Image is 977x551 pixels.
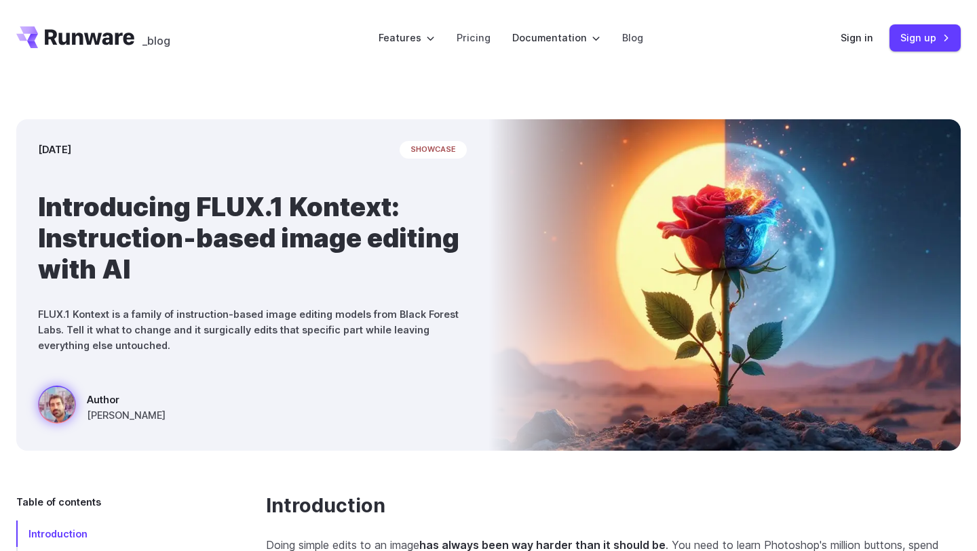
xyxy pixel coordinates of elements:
p: FLUX.1 Kontext is a family of instruction-based image editing models from Black Forest Labs. Tell... [38,306,467,353]
a: Go to / [16,26,134,48]
a: Sign up [889,24,961,51]
label: Features [379,30,435,45]
span: showcase [400,141,467,159]
span: Author [87,392,166,407]
a: Pricing [457,30,491,45]
span: Table of contents [16,494,101,510]
a: Blog [622,30,643,45]
h1: Introducing FLUX.1 Kontext: Instruction-based image editing with AI [38,191,467,285]
span: Introduction [28,528,88,539]
label: Documentation [512,30,600,45]
a: _blog [142,26,170,48]
a: Introduction [266,494,385,518]
span: _blog [142,35,170,46]
a: Introduction [16,521,223,547]
time: [DATE] [38,142,71,157]
img: Surreal rose in a desert landscape, split between day and night with the sun and moon aligned beh... [488,119,961,451]
span: [PERSON_NAME] [87,407,166,423]
a: Surreal rose in a desert landscape, split between day and night with the sun and moon aligned beh... [38,386,166,429]
a: Sign in [841,30,873,45]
